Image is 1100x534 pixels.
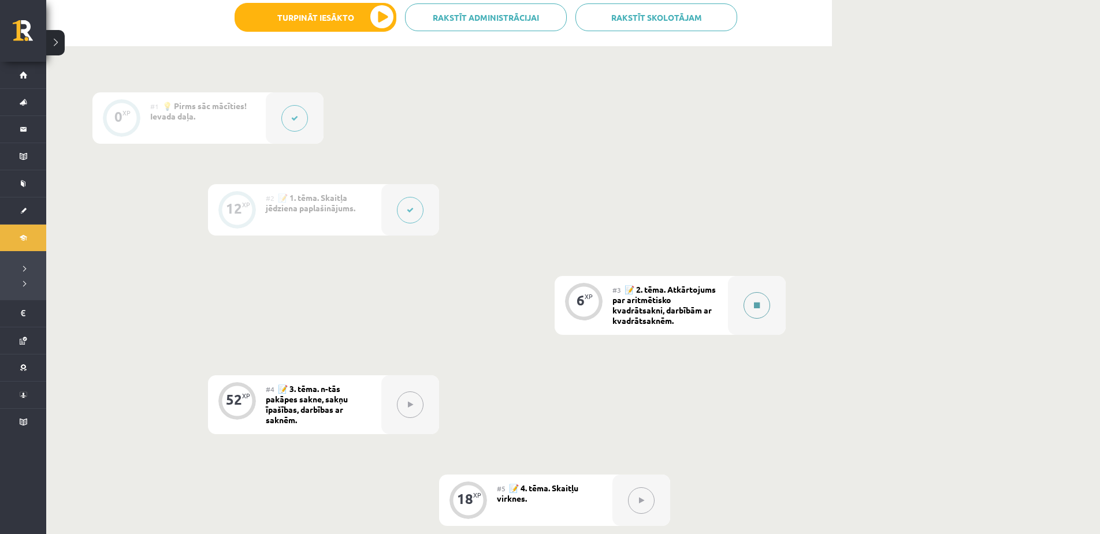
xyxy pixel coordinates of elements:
[457,494,473,504] div: 18
[577,295,585,305] div: 6
[242,201,250,208] div: XP
[612,284,716,326] span: 📝 2. tēma. Atkārtojums par aritmētisko kvadrātsakni, darbībām ar kvadrātsaknēm.
[226,394,242,405] div: 52
[150,102,159,111] span: #1
[497,483,578,503] span: 📝 4. tēma. Skaitļu virknes.
[226,203,242,214] div: 12
[242,393,250,399] div: XP
[150,100,247,121] span: 💡 Pirms sāc mācīties! Ievada daļa.
[266,384,274,394] span: #4
[114,111,122,122] div: 0
[266,383,348,425] span: 📝 3. tēma. n-tās pakāpes sakne, sakņu īpašības, darbības ar saknēm.
[13,20,46,49] a: Rīgas 1. Tālmācības vidusskola
[122,110,131,116] div: XP
[473,492,481,498] div: XP
[266,192,355,213] span: 📝 1. tēma. Skaitļa jēdziena paplašinājums.
[497,484,506,493] span: #5
[585,293,593,300] div: XP
[266,193,274,203] span: #2
[612,285,621,294] span: #3
[405,3,567,31] a: Rakstīt administrācijai
[575,3,737,31] a: Rakstīt skolotājam
[235,3,396,32] button: Turpināt iesākto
